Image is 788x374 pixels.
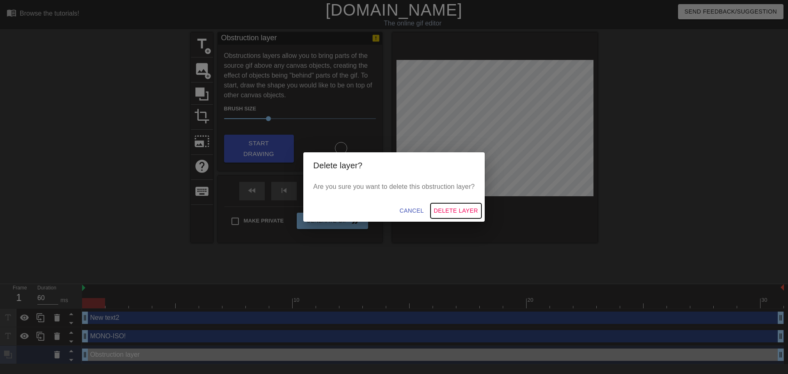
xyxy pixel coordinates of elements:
button: Delete Layer [431,203,481,218]
button: Cancel [396,203,427,218]
p: Are you sure you want to delete this obstruction layer? [313,182,474,192]
span: Cancel [399,206,424,216]
span: Delete Layer [434,206,478,216]
h2: Delete layer? [313,159,474,172]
